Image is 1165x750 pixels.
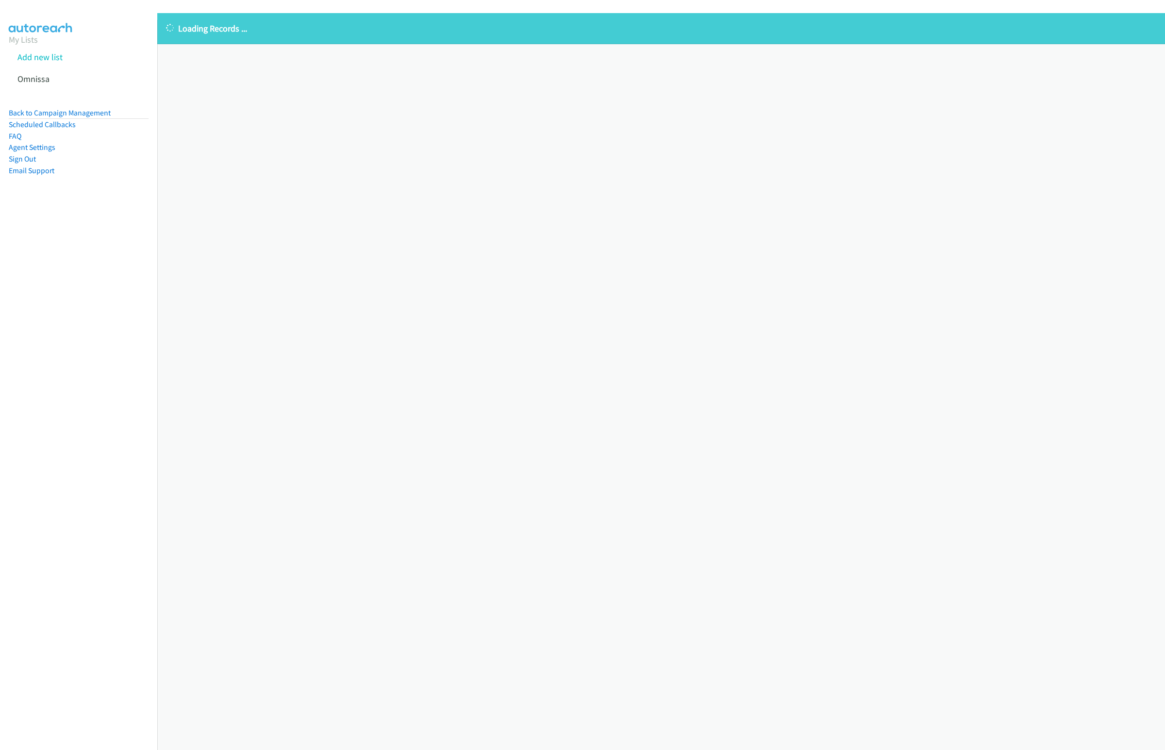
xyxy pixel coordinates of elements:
[9,154,36,163] a: Sign Out
[166,22,1156,35] p: Loading Records ...
[9,166,54,175] a: Email Support
[9,120,76,129] a: Scheduled Callbacks
[9,108,111,117] a: Back to Campaign Management
[9,143,55,152] a: Agent Settings
[9,131,21,141] a: FAQ
[17,51,63,63] a: Add new list
[9,34,38,45] a: My Lists
[17,73,50,84] a: Omnissa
